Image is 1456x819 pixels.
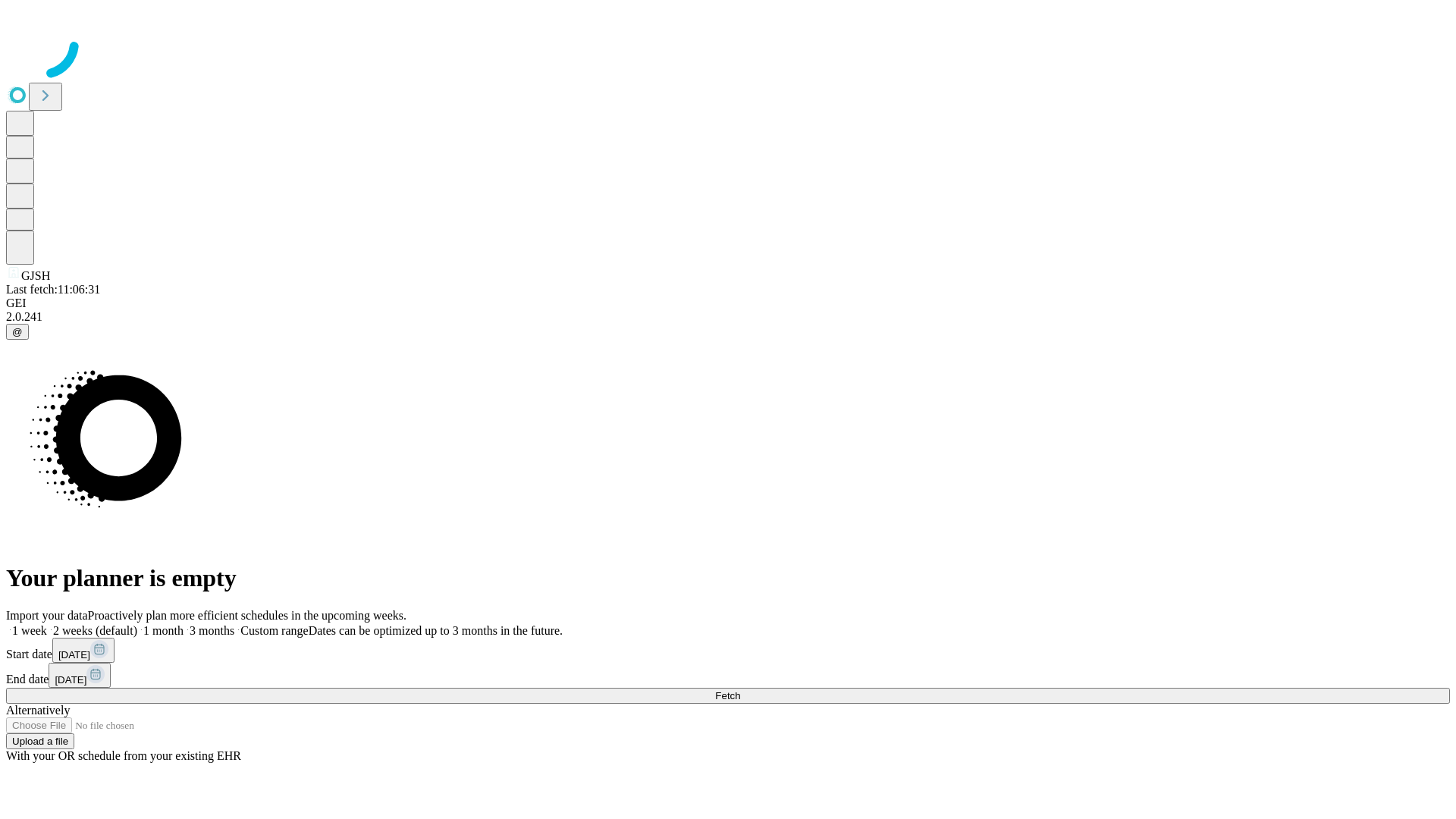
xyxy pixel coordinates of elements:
[6,297,1450,310] div: GEI
[88,609,406,622] span: Proactively plan more efficient schedules in the upcoming weeks.
[309,624,563,637] span: Dates can be optimized up to 3 months in the future.
[715,690,740,701] span: Fetch
[6,324,29,340] button: @
[55,674,86,686] span: [DATE]
[6,733,74,749] button: Upload a file
[6,283,100,296] span: Last fetch: 11:06:31
[6,638,1450,663] div: Start date
[6,688,1450,704] button: Fetch
[6,310,1450,324] div: 2.0.241
[6,564,1450,592] h1: Your planner is empty
[21,269,50,282] span: GJSH
[49,663,111,688] button: [DATE]
[12,624,47,637] span: 1 week
[58,649,90,661] span: [DATE]
[53,624,137,637] span: 2 weeks (default)
[6,749,241,762] span: With your OR schedule from your existing EHR
[12,326,23,337] span: @
[6,609,88,622] span: Import your data
[190,624,234,637] span: 3 months
[240,624,308,637] span: Custom range
[6,704,70,717] span: Alternatively
[6,663,1450,688] div: End date
[52,638,115,663] button: [DATE]
[143,624,184,637] span: 1 month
